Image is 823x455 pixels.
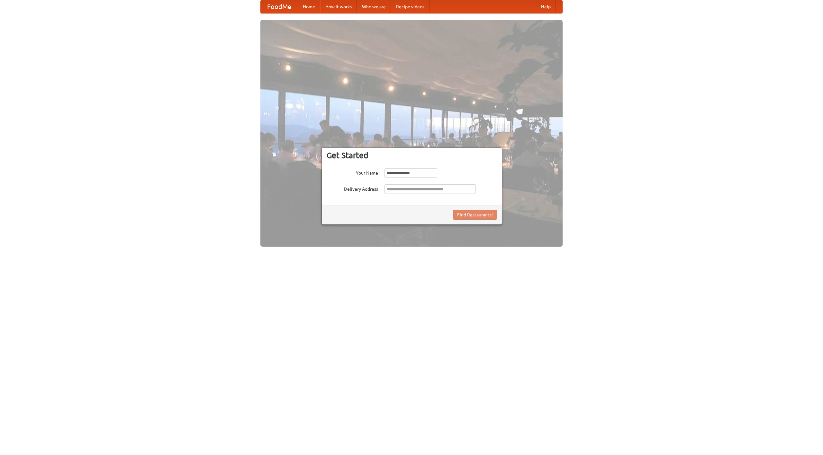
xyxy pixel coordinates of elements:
label: Your Name [327,168,378,176]
button: Find Restaurants! [453,210,497,220]
label: Delivery Address [327,184,378,192]
a: How it works [320,0,357,13]
a: Who we are [357,0,391,13]
a: FoodMe [261,0,298,13]
a: Recipe videos [391,0,430,13]
a: Home [298,0,320,13]
h3: Get Started [327,150,497,160]
a: Help [536,0,556,13]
